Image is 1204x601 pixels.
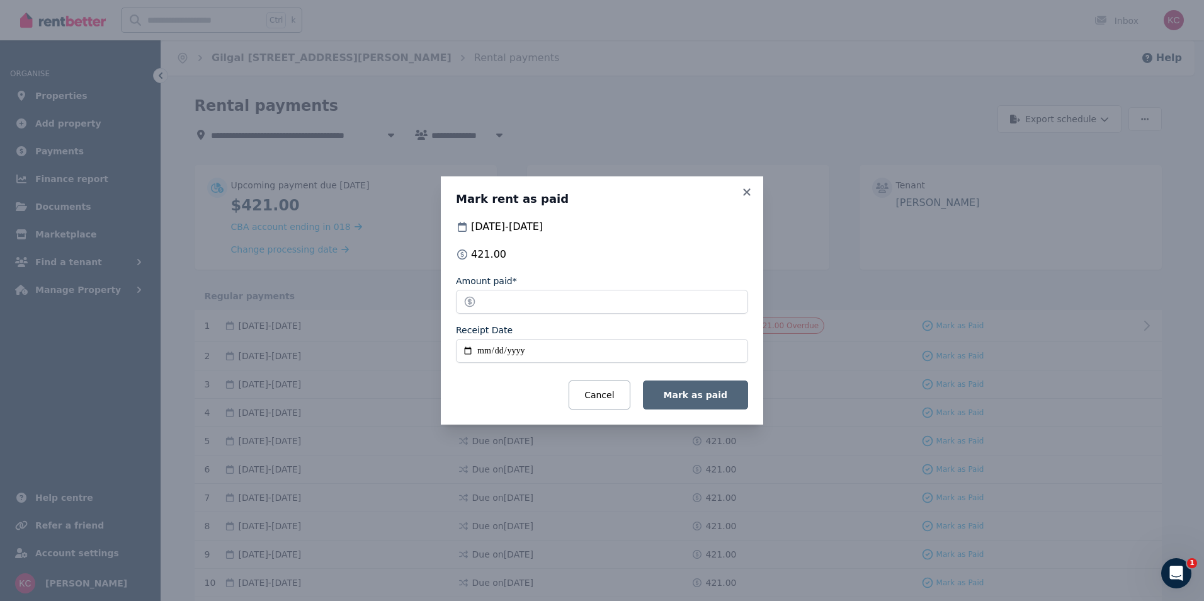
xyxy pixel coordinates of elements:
[664,390,727,400] span: Mark as paid
[456,192,748,207] h3: Mark rent as paid
[569,381,630,409] button: Cancel
[471,247,506,262] span: 421.00
[1161,558,1191,588] iframe: Intercom live chat
[456,324,513,336] label: Receipt Date
[456,275,517,287] label: Amount paid*
[643,381,748,409] button: Mark as paid
[471,219,543,234] span: [DATE] - [DATE]
[1187,558,1197,568] span: 1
